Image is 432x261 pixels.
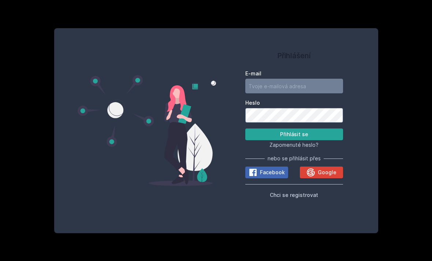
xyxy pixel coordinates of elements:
[269,142,319,148] span: Zapomenuté heslo?
[268,155,321,162] span: nebo se přihlásit přes
[318,169,336,176] span: Google
[245,79,343,93] input: Tvoje e-mailová adresa
[270,190,318,199] button: Chci se registrovat
[245,50,343,61] h1: Přihlášení
[270,192,318,198] span: Chci se registrovat
[300,167,343,178] button: Google
[245,167,288,178] button: Facebook
[260,169,285,176] span: Facebook
[245,128,343,140] button: Přihlásit se
[245,99,343,107] label: Heslo
[245,70,343,77] label: E-mail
